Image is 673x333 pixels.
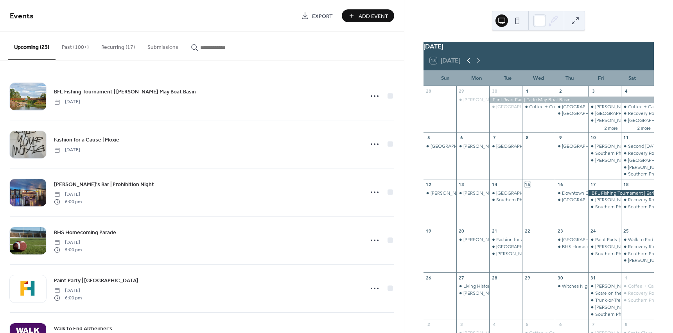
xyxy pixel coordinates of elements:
[623,321,629,327] div: 8
[562,190,654,197] div: Downtown Development Authority Meeting
[595,283,673,290] div: [PERSON_NAME]'s Bar | [DATE] Party
[456,143,489,150] div: Nick's Bar | Bike Night
[54,277,138,285] span: Paint Party | [GEOGRAPHIC_DATA]
[459,228,465,234] div: 20
[522,104,555,110] div: Coffee + Conversations
[496,190,601,197] div: [GEOGRAPHIC_DATA] | The FUNdamentals of Art!
[492,135,497,141] div: 7
[463,97,537,103] div: [PERSON_NAME]'s Bar | Bike Night
[456,190,489,197] div: Nick's Bar | Bike Night
[588,243,621,250] div: Bonnie Blue House | Live Music
[557,181,563,187] div: 16
[623,275,629,281] div: 1
[555,243,588,250] div: BHS Homecoming Parade
[496,243,601,250] div: [GEOGRAPHIC_DATA] | The FUNdamentals of Art!
[623,135,629,141] div: 11
[555,110,588,117] div: Bainbridge Little Theatre | Sweeney Todd-The Demon Barber of Fleet Street
[524,135,530,141] div: 8
[431,143,635,150] div: [GEOGRAPHIC_DATA] | [PERSON_NAME]-The Demon [PERSON_NAME] of [GEOGRAPHIC_DATA]
[492,321,497,327] div: 4
[426,181,432,187] div: 12
[621,197,654,203] div: Recovery Room Live Music
[590,275,596,281] div: 31
[588,297,621,304] div: Trunk-or-Treat | Downtown Bainbridge
[426,321,432,327] div: 2
[588,104,621,110] div: Ron Thomson Workshop | Firehouse Arts Center
[54,180,154,189] a: [PERSON_NAME]'s Bar | Prohibition Night
[621,157,654,164] div: Firehouse Arts Center | Bob Ross Workshop w/Andy Taylor
[588,290,621,297] div: Scare on the Square | Willis Park
[431,190,504,197] div: [PERSON_NAME] Ranch Farm Tour
[463,283,553,290] div: Living History Tour | [GEOGRAPHIC_DATA]
[430,70,461,86] div: Sun
[489,251,522,257] div: Nick's Bar | Prohibition Night
[456,290,489,297] div: Nick's Bar | Bike Night
[10,9,34,24] span: Events
[489,143,522,150] div: Firehouse Arts Center | The FUNdamentals of Art!
[588,117,621,124] div: Bonnie Blue House | Live Music
[634,124,654,131] button: 2 more
[621,104,654,110] div: Coffee + Cars | The Bean
[424,190,456,197] div: Grady Ranch Farm Tour
[562,236,667,243] div: [GEOGRAPHIC_DATA] | The FUNdamentals of Art!
[623,181,629,187] div: 18
[524,321,530,327] div: 5
[555,190,588,197] div: Downtown Development Authority Meeting
[590,228,596,234] div: 24
[590,181,596,187] div: 17
[496,143,601,150] div: [GEOGRAPHIC_DATA] | The FUNdamentals of Art!
[621,251,654,257] div: Southern Philosophy Brewing Co | Live Music
[621,257,654,264] div: Nick's Bar | Six Guns Down Band
[54,198,82,205] span: 6:00 pm
[588,110,621,117] div: Bainbridge Little Theatre | Sweeney Todd-The Demon Barber of Fleet Street
[54,135,119,144] a: Fashion for a Cause | Moxie
[496,251,584,257] div: [PERSON_NAME]'s Bar | Prohibition Night
[621,297,654,304] div: Southern Philosophy Brewing Co | Live Music
[489,190,522,197] div: Firehouse Arts Center | The FUNdamentals of Art!
[621,150,654,157] div: Recovery Room Live Music
[295,9,339,22] a: Export
[54,88,196,96] span: BFL Fishing Tournament | [PERSON_NAME] May Boat Basin
[426,275,432,281] div: 26
[424,42,654,51] div: [DATE]
[54,294,82,301] span: 6:00 pm
[95,32,141,59] button: Recurring (17)
[562,104,667,110] div: [GEOGRAPHIC_DATA] | The FUNdamentals of Art!
[588,251,621,257] div: Southern Philosophy Brewing Co | Live Music
[359,12,388,20] span: Add Event
[523,70,554,86] div: Wed
[601,124,621,131] button: 2 more
[54,98,80,106] span: [DATE]
[557,321,563,327] div: 6
[562,143,667,150] div: [GEOGRAPHIC_DATA] | The FUNdamentals of Art!
[588,197,621,203] div: Bonnie Blue House | Live Music
[588,157,621,164] div: Nick's Bar | Friday Night Karaoke
[588,304,621,311] div: Bonnie Blue House | Live Music
[590,135,596,141] div: 10
[588,311,621,318] div: Southern Philosophy Brewing Co | Live Music
[456,236,489,243] div: Nick's Bar | Bike Night
[426,228,432,234] div: 19
[588,150,621,157] div: Southern Philosophy Brewing Co | Live Music
[426,135,432,141] div: 5
[489,104,522,110] div: Firehouse Arts Center | The FUNdamentals of Art!
[459,275,465,281] div: 27
[557,88,563,94] div: 2
[54,87,196,96] a: BFL Fishing Tournament | [PERSON_NAME] May Boat Basin
[54,324,112,333] a: Walk to End Alzheimer's
[492,70,523,86] div: Tue
[621,290,654,297] div: Recovery Room Live Music
[588,143,621,150] div: Bonnie Blue House | Live Music
[54,276,138,285] a: Paint Party | [GEOGRAPHIC_DATA]
[588,236,621,243] div: Paint Party | Firehouse Arts Center
[54,246,82,253] span: 5:00 pm
[496,236,554,243] div: Fashion for a Cause | Moxie
[557,275,563,281] div: 30
[621,110,654,117] div: Recovery Room Live Music
[312,12,333,20] span: Export
[342,9,394,22] button: Add Event
[54,325,112,333] span: Walk to End Alzheimer's
[459,321,465,327] div: 3
[557,135,563,141] div: 9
